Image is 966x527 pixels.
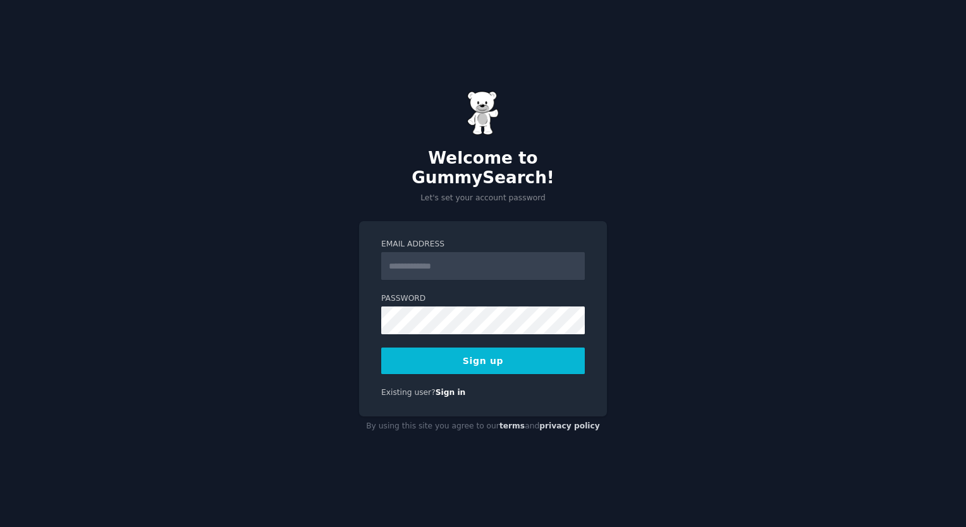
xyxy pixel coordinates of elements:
h2: Welcome to GummySearch! [359,148,607,188]
a: Sign in [436,388,466,397]
p: Let's set your account password [359,193,607,204]
img: Gummy Bear [467,91,499,135]
div: By using this site you agree to our and [359,416,607,437]
a: privacy policy [539,421,600,430]
button: Sign up [381,348,585,374]
a: terms [499,421,525,430]
label: Email Address [381,239,585,250]
span: Existing user? [381,388,436,397]
label: Password [381,293,585,305]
